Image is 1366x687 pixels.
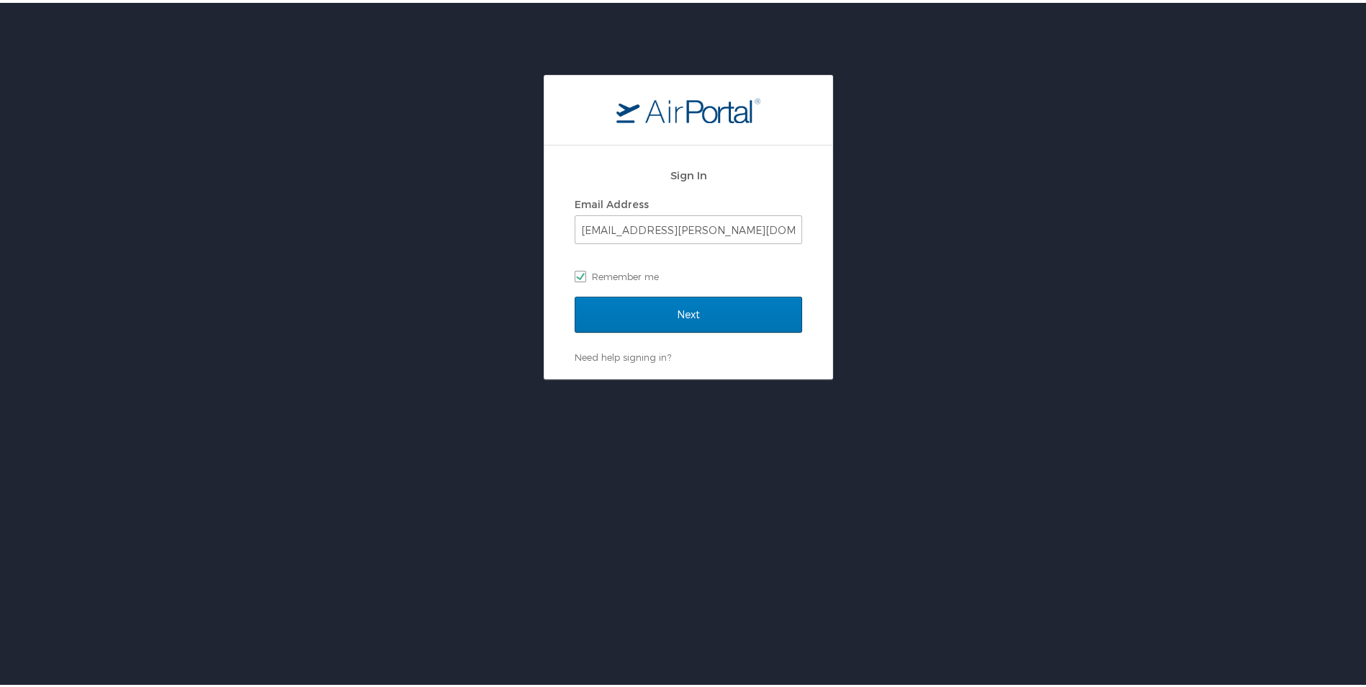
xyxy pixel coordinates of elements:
a: Need help signing in? [575,349,671,360]
img: logo [616,94,760,120]
label: Remember me [575,263,802,284]
input: Next [575,294,802,330]
h2: Sign In [575,164,802,181]
label: Email Address [575,195,649,207]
